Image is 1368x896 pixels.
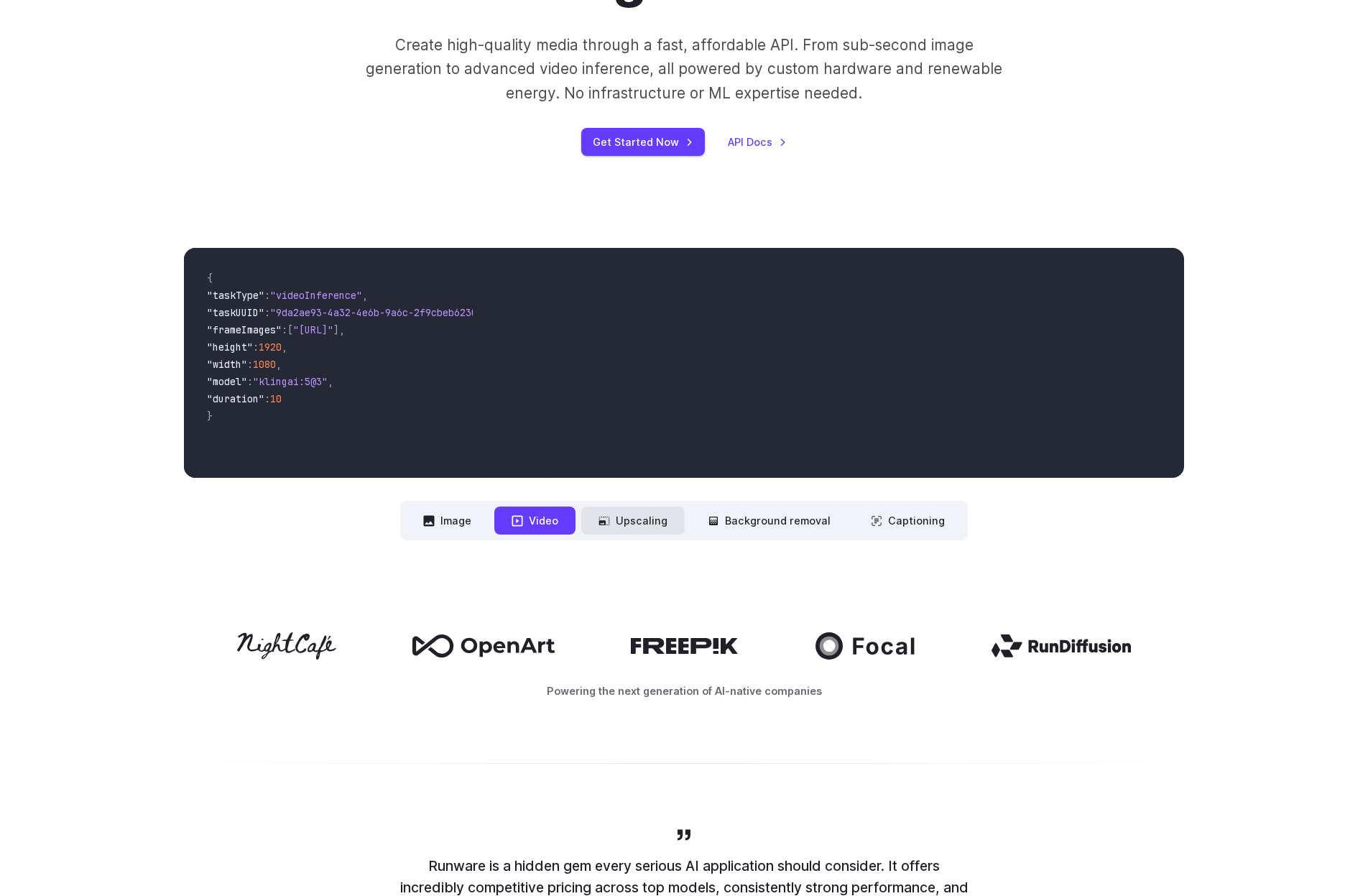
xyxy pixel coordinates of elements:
[207,410,213,422] span: }
[282,323,287,336] span: :
[581,507,685,535] button: Upscaling
[854,507,962,535] button: Captioning
[259,341,282,354] span: 1920
[207,341,253,354] span: "height"
[207,306,264,319] span: "taskUUID"
[328,375,333,388] span: ,
[270,306,489,319] span: "9da2ae93-4a32-4e6b-9a6c-2f9cbeb62301"
[270,392,282,405] span: 10
[253,375,328,388] span: "klingai:5@3"
[247,375,253,388] span: :
[264,392,270,405] span: :
[207,289,264,302] span: "taskType"
[362,289,368,302] span: ,
[207,392,264,405] span: "duration"
[264,306,270,319] span: :
[184,683,1184,699] p: Powering the next generation of AI-native companies
[207,375,247,388] span: "model"
[264,289,270,302] span: :
[339,323,345,336] span: ,
[581,128,705,156] a: Get Started Now
[406,507,489,535] button: Image
[287,323,293,336] span: [
[494,507,576,535] button: Video
[690,507,848,535] button: Background removal
[276,358,282,371] span: ,
[282,341,287,354] span: ,
[270,289,362,302] span: "videoInference"
[207,358,247,371] span: "width"
[253,341,259,354] span: :
[207,323,282,336] span: "frameImages"
[364,33,1004,105] p: Create high-quality media through a fast, affordable API. From sub-second image generation to adv...
[728,134,787,150] a: API Docs
[207,272,213,285] span: {
[333,323,339,336] span: ]
[293,323,333,336] span: "[URL]"
[247,358,253,371] span: :
[253,358,276,371] span: 1080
